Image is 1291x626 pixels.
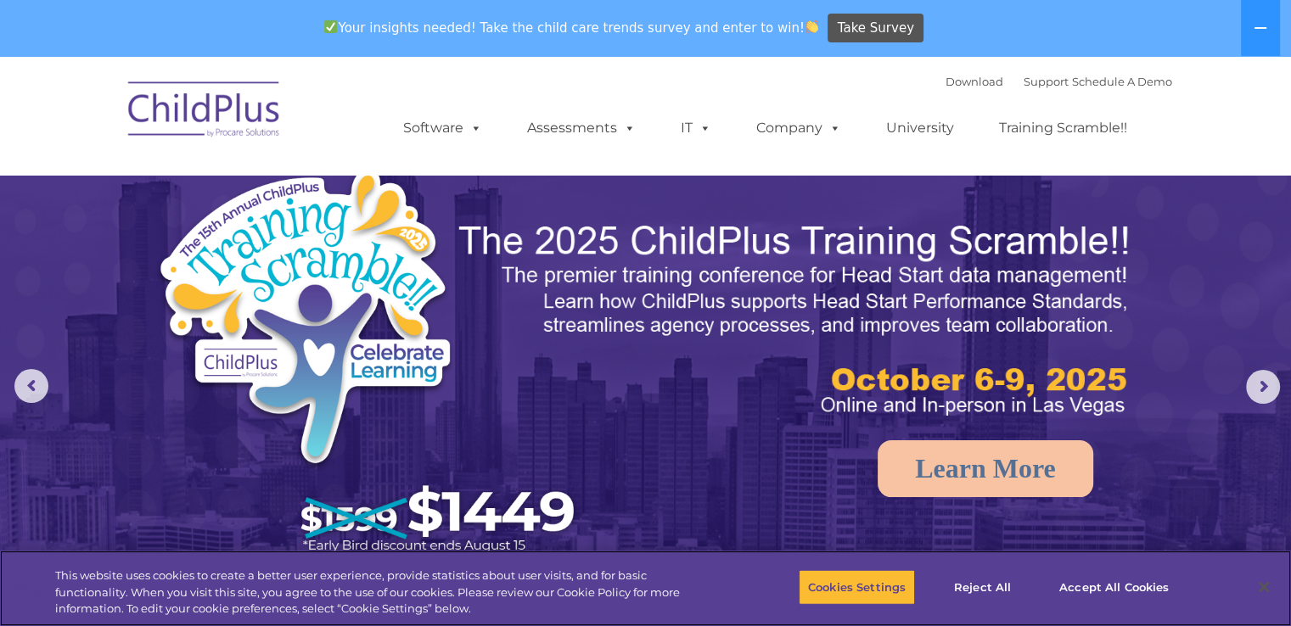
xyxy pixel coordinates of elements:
[799,569,915,605] button: Cookies Settings
[1072,75,1172,88] a: Schedule A Demo
[838,14,914,43] span: Take Survey
[120,70,289,154] img: ChildPlus by Procare Solutions
[55,567,710,618] div: This website uses cookies to create a better user experience, provide statistics about user visit...
[739,111,858,145] a: Company
[317,11,826,44] span: Your insights needed! Take the child care trends survey and enter to win!
[946,75,1172,88] font: |
[946,75,1003,88] a: Download
[510,111,653,145] a: Assessments
[1024,75,1069,88] a: Support
[929,569,1036,605] button: Reject All
[1245,568,1283,606] button: Close
[324,20,337,33] img: ✅
[805,20,818,33] img: 👏
[386,111,499,145] a: Software
[869,111,971,145] a: University
[1050,569,1178,605] button: Accept All Cookies
[664,111,728,145] a: IT
[828,14,923,43] a: Take Survey
[236,112,288,125] span: Last name
[982,111,1144,145] a: Training Scramble!!
[236,182,308,194] span: Phone number
[878,440,1093,497] a: Learn More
